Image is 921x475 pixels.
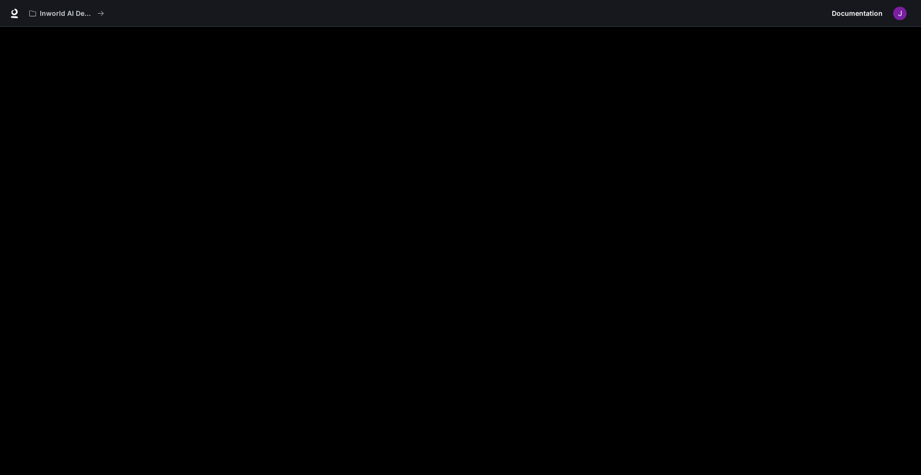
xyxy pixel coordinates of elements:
[893,7,907,20] img: User avatar
[828,4,886,23] a: Documentation
[25,4,108,23] button: All workspaces
[832,8,883,20] span: Documentation
[890,4,909,23] button: User avatar
[40,10,94,18] p: Inworld AI Demos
